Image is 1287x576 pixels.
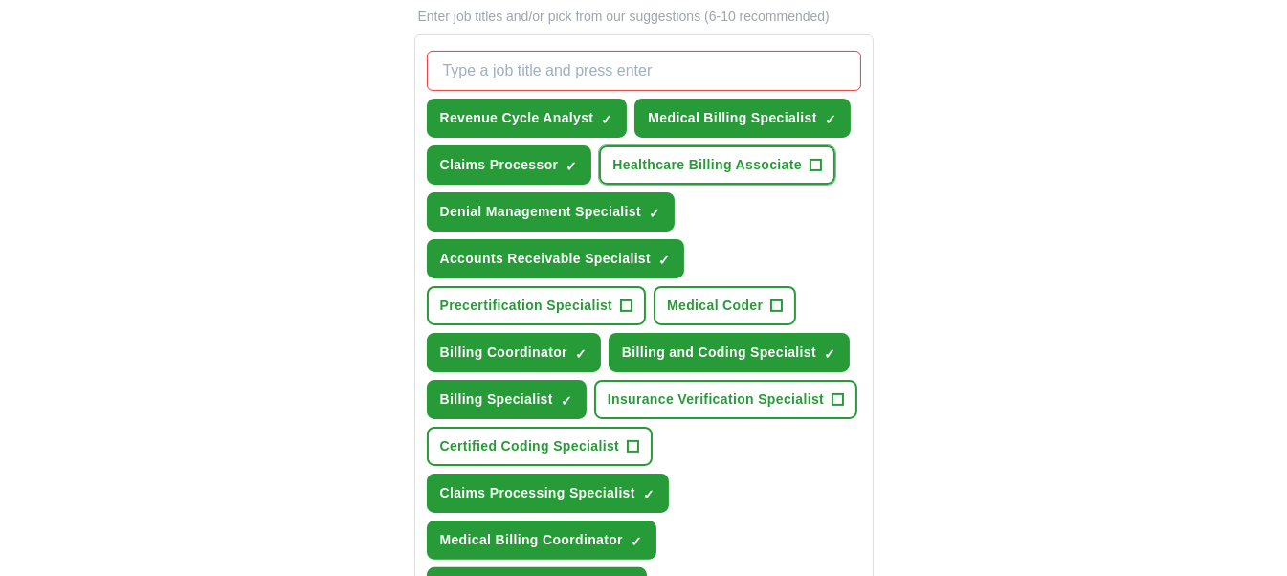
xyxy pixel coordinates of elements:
[609,333,850,372] button: Billing and Coding Specialist✓
[440,202,642,222] span: Denial Management Specialist
[566,159,577,174] span: ✓
[648,108,816,128] span: Medical Billing Specialist
[427,99,628,138] button: Revenue Cycle Analyst✓
[561,393,572,409] span: ✓
[427,51,861,91] input: Type a job title and press enter
[427,380,587,419] button: Billing Specialist✓
[440,436,620,456] span: Certified Coding Specialist
[643,487,655,502] span: ✓
[427,286,647,325] button: Precertification Specialist
[622,343,816,363] span: Billing and Coding Specialist
[414,7,874,27] p: Enter job titles and/or pick from our suggestions (6-10 recommended)
[427,333,601,372] button: Billing Coordinator✓
[440,530,623,550] span: Medical Billing Coordinator
[440,155,559,175] span: Claims Processor
[427,474,669,513] button: Claims Processing Specialist✓
[667,296,763,316] span: Medical Coder
[631,534,642,549] span: ✓
[599,145,835,185] button: Healthcare Billing Associate
[427,145,592,185] button: Claims Processor✓
[427,521,656,560] button: Medical Billing Coordinator✓
[440,389,553,410] span: Billing Specialist
[575,346,587,362] span: ✓
[649,206,660,221] span: ✓
[440,108,594,128] span: Revenue Cycle Analyst
[440,249,652,269] span: Accounts Receivable Specialist
[440,483,635,503] span: Claims Processing Specialist
[594,380,857,419] button: Insurance Verification Specialist
[634,99,850,138] button: Medical Billing Specialist✓
[440,343,567,363] span: Billing Coordinator
[654,286,796,325] button: Medical Coder
[440,296,613,316] span: Precertification Specialist
[427,239,685,278] button: Accounts Receivable Specialist✓
[601,112,612,127] span: ✓
[608,389,824,410] span: Insurance Verification Specialist
[825,112,836,127] span: ✓
[612,155,802,175] span: Healthcare Billing Associate
[824,346,835,362] span: ✓
[427,427,654,466] button: Certified Coding Specialist
[427,192,676,232] button: Denial Management Specialist✓
[658,253,670,268] span: ✓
